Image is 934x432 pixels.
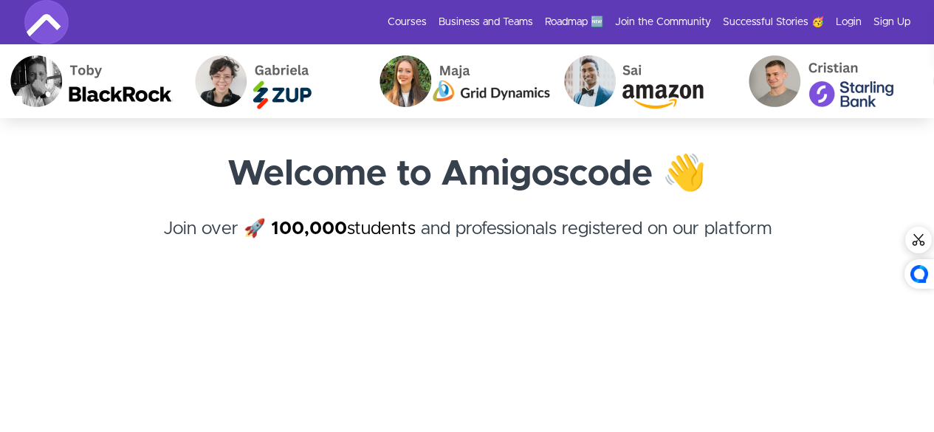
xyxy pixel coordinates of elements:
a: Successful Stories 🥳 [723,15,824,30]
img: Gabriela [95,44,279,118]
img: Sai [464,44,648,118]
a: Roadmap 🆕 [545,15,603,30]
strong: 100,000 [271,220,347,238]
a: 100,000students [271,220,416,238]
strong: Welcome to Amigoscode 👋 [227,157,707,192]
a: Join the Community [615,15,711,30]
img: Cristian [648,44,833,118]
img: Maja [279,44,464,118]
a: Courses [388,15,427,30]
a: Login [836,15,862,30]
a: Sign Up [873,15,910,30]
h4: Join over 🚀 and professionals registered on our platform [24,216,910,269]
a: Business and Teams [439,15,533,30]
